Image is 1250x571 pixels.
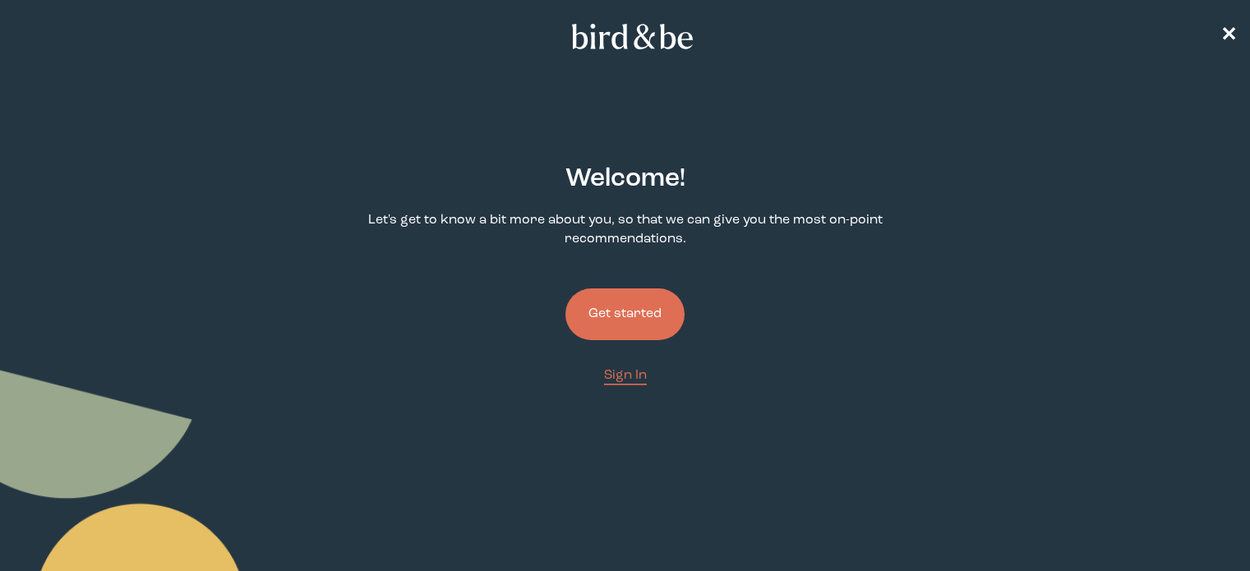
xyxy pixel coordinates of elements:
button: Get started [565,288,685,340]
a: ✕ [1220,22,1237,51]
iframe: Gorgias live chat messenger [1168,494,1234,555]
p: Let's get to know a bit more about you, so that we can give you the most on-point recommendations. [325,211,925,249]
a: Get started [565,262,685,366]
a: Sign In [604,366,647,385]
h2: Welcome ! [565,160,685,198]
span: ✕ [1220,26,1237,46]
span: Sign In [604,369,647,382]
